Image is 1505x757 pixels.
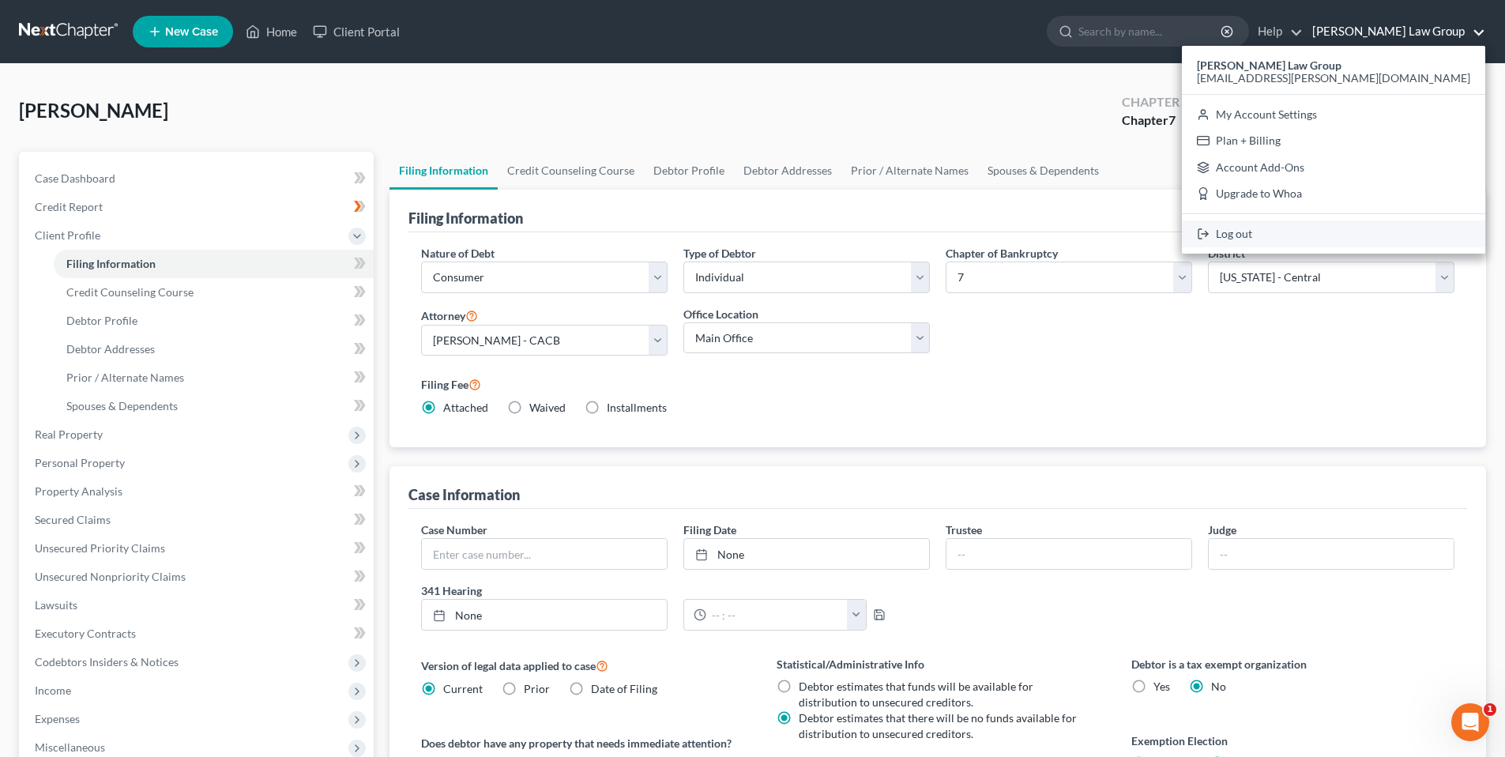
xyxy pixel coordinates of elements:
span: Spouses & Dependents [66,399,178,412]
div: [PERSON_NAME] Law Group [1182,46,1485,254]
span: Secured Claims [35,513,111,526]
div: Filing Information [408,209,523,228]
span: 7 [1168,112,1176,127]
span: [EMAIL_ADDRESS][PERSON_NAME][DOMAIN_NAME] [1197,71,1470,85]
div: Chapter [1122,93,1180,111]
span: Debtor Addresses [66,342,155,356]
label: Case Number [421,522,487,538]
a: Prior / Alternate Names [841,152,978,190]
a: Unsecured Priority Claims [22,534,374,563]
label: Type of Debtor [683,245,756,262]
a: My Account Settings [1182,101,1485,128]
a: Case Dashboard [22,164,374,193]
input: -- [1209,539,1454,569]
label: Trustee [946,522,982,538]
label: Filing Date [683,522,736,538]
a: None [422,600,667,630]
a: Prior / Alternate Names [54,363,374,392]
span: Income [35,684,71,697]
span: Current [443,682,483,695]
a: Debtor Addresses [54,335,374,363]
span: 1 [1484,703,1496,716]
span: Codebtors Insiders & Notices [35,655,179,668]
label: Attorney [421,306,478,325]
span: Debtor Profile [66,314,137,327]
a: Secured Claims [22,506,374,534]
span: Executory Contracts [35,627,136,640]
span: Debtor estimates that there will be no funds available for distribution to unsecured creditors. [799,711,1077,740]
span: Yes [1153,680,1170,693]
a: Debtor Profile [644,152,734,190]
a: Log out [1182,220,1485,247]
a: Client Portal [305,17,408,46]
label: Version of legal data applied to case [421,656,744,675]
a: Credit Counseling Course [498,152,644,190]
label: Judge [1208,522,1236,538]
span: Waived [529,401,566,414]
a: Debtor Profile [54,307,374,335]
input: Enter case number... [422,539,667,569]
label: Debtor is a tax exempt organization [1131,656,1454,672]
a: Spouses & Dependents [54,392,374,420]
span: Client Profile [35,228,100,242]
span: Filing Information [66,257,156,270]
label: Filing Fee [421,375,1454,394]
label: Chapter of Bankruptcy [946,245,1058,262]
span: [PERSON_NAME] [19,99,168,122]
a: Credit Report [22,193,374,221]
span: Prior [524,682,550,695]
a: Debtor Addresses [734,152,841,190]
span: Credit Counseling Course [66,285,194,299]
label: Office Location [683,306,758,322]
input: Search by name... [1078,17,1223,46]
a: Lawsuits [22,591,374,620]
label: Exemption Election [1131,733,1454,749]
span: Lawsuits [35,598,77,612]
label: 341 Hearing [413,582,938,599]
a: Unsecured Nonpriority Claims [22,563,374,591]
iframe: Intercom live chat [1451,703,1489,741]
span: Date of Filing [591,682,657,695]
a: None [684,539,929,569]
span: Property Analysis [35,484,122,498]
a: [PERSON_NAME] Law Group [1304,17,1485,46]
span: Credit Report [35,200,103,213]
a: Filing Information [389,152,498,190]
span: Expenses [35,712,80,725]
span: Prior / Alternate Names [66,371,184,384]
span: No [1211,680,1226,693]
label: Nature of Debt [421,245,495,262]
a: Credit Counseling Course [54,278,374,307]
span: Installments [607,401,667,414]
span: Unsecured Priority Claims [35,541,165,555]
span: Debtor estimates that funds will be available for distribution to unsecured creditors. [799,680,1033,709]
strong: [PERSON_NAME] Law Group [1197,58,1341,72]
div: Case Information [408,485,520,504]
a: Upgrade to Whoa [1182,181,1485,208]
span: Attached [443,401,488,414]
div: Chapter [1122,111,1180,130]
a: Account Add-Ons [1182,154,1485,181]
span: Unsecured Nonpriority Claims [35,570,186,583]
span: Miscellaneous [35,740,105,754]
span: Personal Property [35,456,125,469]
label: Does debtor have any property that needs immediate attention? [421,735,744,751]
input: -- : -- [706,600,848,630]
a: Filing Information [54,250,374,278]
a: Spouses & Dependents [978,152,1108,190]
a: Property Analysis [22,477,374,506]
a: Home [238,17,305,46]
span: New Case [165,26,218,38]
a: Executory Contracts [22,620,374,648]
label: Statistical/Administrative Info [777,656,1100,672]
a: Plan + Billing [1182,127,1485,154]
input: -- [946,539,1191,569]
a: Help [1250,17,1303,46]
span: Real Property [35,427,103,441]
span: Case Dashboard [35,171,115,185]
